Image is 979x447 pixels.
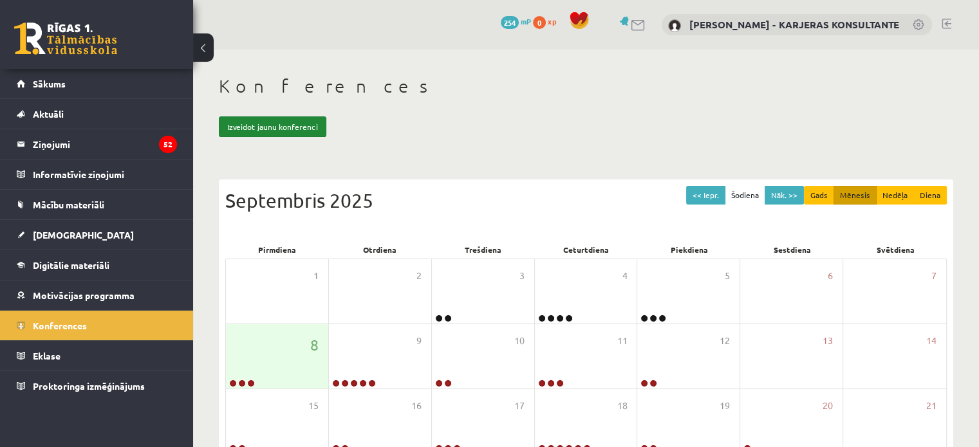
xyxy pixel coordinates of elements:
[844,241,947,259] div: Svētdiena
[720,334,730,348] span: 12
[33,108,64,120] span: Aktuāli
[33,289,135,301] span: Motivācijas programma
[668,19,681,32] img: Karīna Saveļjeva - KARJERAS KONSULTANTE
[17,220,177,250] a: [DEMOGRAPHIC_DATA]
[33,259,109,271] span: Digitālie materiāli
[725,186,765,205] button: Šodiena
[823,399,833,413] span: 20
[225,186,947,215] div: Septembris 2025
[17,341,177,370] a: Eklase
[913,186,947,205] button: Diena
[225,241,328,259] div: Pirmdiena
[159,136,177,153] i: 52
[548,16,556,26] span: xp
[720,399,730,413] span: 19
[219,116,326,137] a: Izveidot jaunu konferenci
[17,190,177,219] a: Mācību materiāli
[501,16,519,29] span: 254
[514,334,525,348] span: 10
[219,75,953,97] h1: Konferences
[17,129,177,159] a: Ziņojumi52
[33,350,61,361] span: Eklase
[308,399,319,413] span: 15
[33,160,177,189] legend: Informatīvie ziņojumi
[313,269,319,283] span: 1
[501,16,531,26] a: 254 mP
[534,241,637,259] div: Ceturtdiena
[17,160,177,189] a: Informatīvie ziņojumi
[622,269,627,283] span: 4
[926,334,937,348] span: 14
[17,250,177,280] a: Digitālie materiāli
[33,78,66,89] span: Sākums
[519,269,525,283] span: 3
[14,23,117,55] a: Rīgas 1. Tālmācības vidusskola
[33,199,104,210] span: Mācību materiāli
[17,69,177,98] a: Sākums
[33,229,134,241] span: [DEMOGRAPHIC_DATA]
[310,334,319,356] span: 8
[514,399,525,413] span: 17
[804,186,834,205] button: Gads
[828,269,833,283] span: 6
[328,241,431,259] div: Otrdiena
[33,380,145,392] span: Proktoringa izmēģinājums
[638,241,741,259] div: Piekdiena
[411,399,422,413] span: 16
[617,334,627,348] span: 11
[741,241,844,259] div: Sestdiena
[533,16,563,26] a: 0 xp
[533,16,546,29] span: 0
[834,186,877,205] button: Mēnesis
[689,18,899,31] a: [PERSON_NAME] - KARJERAS KONSULTANTE
[521,16,531,26] span: mP
[725,269,730,283] span: 5
[33,320,87,331] span: Konferences
[686,186,725,205] button: << Iepr.
[617,399,627,413] span: 18
[416,269,422,283] span: 2
[17,99,177,129] a: Aktuāli
[33,129,177,159] legend: Ziņojumi
[17,371,177,401] a: Proktoringa izmēģinājums
[823,334,833,348] span: 13
[876,186,914,205] button: Nedēļa
[17,311,177,340] a: Konferences
[17,280,177,310] a: Motivācijas programma
[926,399,937,413] span: 21
[416,334,422,348] span: 9
[765,186,804,205] button: Nāk. >>
[931,269,937,283] span: 7
[431,241,534,259] div: Trešdiena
